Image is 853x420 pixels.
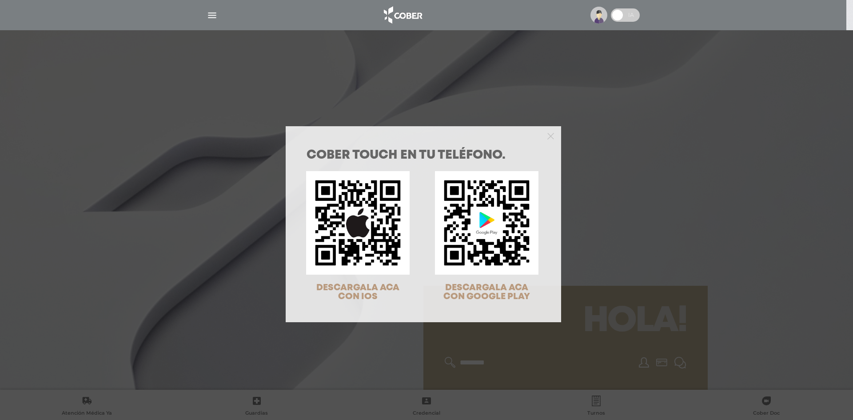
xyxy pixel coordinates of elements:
span: DESCARGALA ACA CON IOS [316,284,399,301]
img: qr-code [435,171,538,275]
h1: COBER TOUCH en tu teléfono. [307,149,540,162]
button: Close [547,132,554,140]
img: qr-code [306,171,410,275]
span: DESCARGALA ACA CON GOOGLE PLAY [443,284,530,301]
